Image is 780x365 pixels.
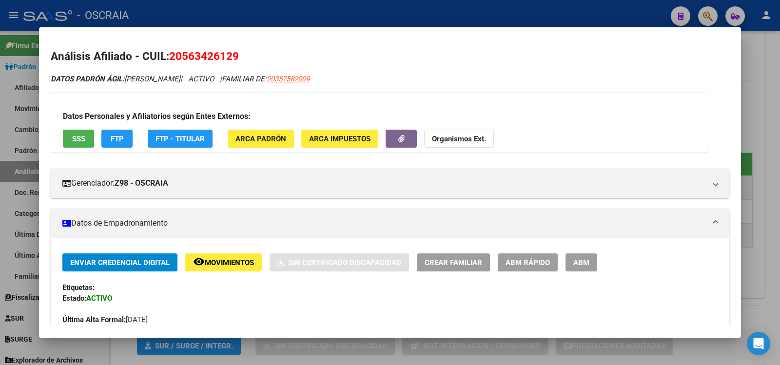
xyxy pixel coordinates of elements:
[498,253,558,271] button: ABM Rápido
[51,75,124,83] strong: DATOS PADRÓN ÁGIL:
[72,134,85,143] span: SSS
[62,315,148,324] span: [DATE]
[506,258,550,267] span: ABM Rápido
[51,209,729,238] mat-expansion-panel-header: Datos de Empadronamiento
[62,315,126,324] strong: Última Alta Formal:
[51,48,729,65] h2: Análisis Afiliado - CUIL:
[222,75,310,83] span: FAMILIAR DE:
[70,258,170,267] span: Enviar Credencial Digital
[565,253,597,271] button: ABM
[309,134,370,143] span: ARCA Impuestos
[101,130,133,148] button: FTP
[62,253,177,271] button: Enviar Credencial Digital
[193,256,205,268] mat-icon: remove_red_eye
[169,50,239,62] span: 20563426129
[63,111,696,122] h3: Datos Personales y Afiliatorios según Entes Externos:
[62,294,86,303] strong: Estado:
[747,332,770,355] div: Open Intercom Messenger
[185,253,262,271] button: Movimientos
[51,169,729,198] mat-expansion-panel-header: Gerenciador:Z98 - OSCRAIA
[63,130,94,148] button: SSS
[115,177,168,189] strong: Z98 - OSCRAIA
[86,294,112,303] strong: ACTIVO
[228,130,294,148] button: ARCA Padrón
[424,130,494,148] button: Organismos Ext.
[235,134,286,143] span: ARCA Padrón
[425,258,482,267] span: Crear Familiar
[573,258,589,267] span: ABM
[62,217,706,229] mat-panel-title: Datos de Empadronamiento
[51,75,180,83] span: [PERSON_NAME]
[62,177,706,189] mat-panel-title: Gerenciador:
[270,253,409,271] button: Sin Certificado Discapacidad
[111,134,124,143] span: FTP
[432,134,486,143] strong: Organismos Ext.
[417,253,490,271] button: Crear Familiar
[148,130,213,148] button: FTP - Titular
[301,130,378,148] button: ARCA Impuestos
[62,283,95,292] strong: Etiquetas:
[267,75,310,83] span: 20357582009
[156,134,205,143] span: FTP - Titular
[51,75,310,83] i: | ACTIVO |
[289,258,401,267] span: Sin Certificado Discapacidad
[205,258,254,267] span: Movimientos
